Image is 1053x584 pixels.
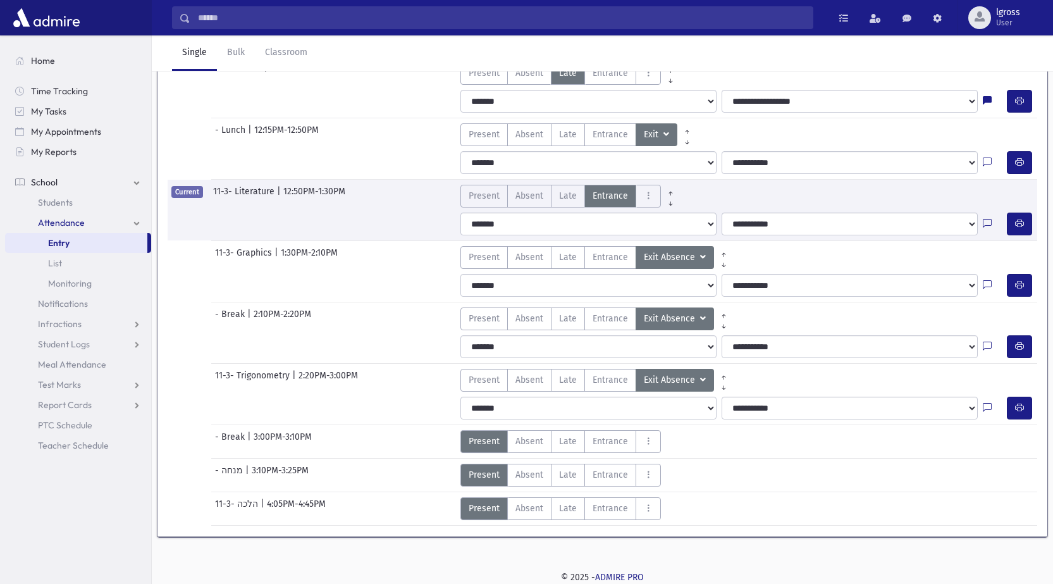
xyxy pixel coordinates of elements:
[559,435,577,448] span: Late
[469,502,500,515] span: Present
[5,314,151,334] a: Infractions
[252,464,309,487] span: 3:10PM-3:25PM
[215,123,248,146] span: - Lunch
[31,146,77,158] span: My Reports
[460,369,734,392] div: AttTypes
[593,468,628,481] span: Entrance
[636,123,677,146] button: Exit
[31,177,58,188] span: School
[5,192,151,213] a: Students
[515,435,543,448] span: Absent
[215,369,292,392] span: 11-3- Trigonometry
[636,369,714,392] button: Exit Absence
[515,468,543,481] span: Absent
[5,51,151,71] a: Home
[5,121,151,142] a: My Appointments
[515,128,543,141] span: Absent
[38,339,90,350] span: Student Logs
[593,435,628,448] span: Entrance
[5,142,151,162] a: My Reports
[469,435,500,448] span: Present
[5,435,151,456] a: Teacher Schedule
[38,359,106,370] span: Meal Attendance
[593,312,628,325] span: Entrance
[996,8,1020,18] span: lgross
[31,55,55,66] span: Home
[996,18,1020,28] span: User
[5,273,151,294] a: Monitoring
[213,185,277,208] span: 11-3- Literature
[460,430,661,453] div: AttTypes
[264,62,270,85] span: |
[247,430,254,453] span: |
[469,128,500,141] span: Present
[292,369,299,392] span: |
[593,373,628,387] span: Entrance
[215,464,245,487] span: - מנחה
[593,502,628,515] span: Entrance
[38,197,73,208] span: Students
[48,278,92,289] span: Monitoring
[460,464,661,487] div: AttTypes
[38,318,82,330] span: Infractions
[190,6,813,29] input: Search
[5,395,151,415] a: Report Cards
[460,123,697,146] div: AttTypes
[593,128,628,141] span: Entrance
[248,123,254,146] span: |
[215,308,247,330] span: - Break
[5,253,151,273] a: List
[215,430,247,453] span: - Break
[593,189,628,202] span: Entrance
[515,66,543,80] span: Absent
[469,189,500,202] span: Present
[559,312,577,325] span: Late
[5,213,151,233] a: Attendance
[469,468,500,481] span: Present
[217,35,255,71] a: Bulk
[247,308,254,330] span: |
[644,128,661,142] span: Exit
[460,497,661,520] div: AttTypes
[5,354,151,375] a: Meal Attendance
[5,294,151,314] a: Notifications
[267,497,326,520] span: 4:05PM-4:45PM
[5,233,147,253] a: Entry
[38,379,81,390] span: Test Marks
[5,172,151,192] a: School
[469,66,500,80] span: Present
[5,101,151,121] a: My Tasks
[469,373,500,387] span: Present
[31,85,88,97] span: Time Tracking
[283,185,345,208] span: 12:50PM-1:30PM
[281,246,338,269] span: 1:30PM-2:10PM
[460,62,680,85] div: AttTypes
[460,308,734,330] div: AttTypes
[644,373,698,387] span: Exit Absence
[38,217,85,228] span: Attendance
[255,35,317,71] a: Classroom
[254,123,319,146] span: 12:15PM-12:50PM
[38,440,109,451] span: Teacher Schedule
[559,66,577,80] span: Late
[559,128,577,141] span: Late
[515,502,543,515] span: Absent
[559,189,577,202] span: Late
[38,419,92,431] span: PTC Schedule
[5,81,151,101] a: Time Tracking
[31,106,66,117] span: My Tasks
[48,237,70,249] span: Entry
[559,373,577,387] span: Late
[559,468,577,481] span: Late
[593,251,628,264] span: Entrance
[31,126,101,137] span: My Appointments
[261,497,267,520] span: |
[48,258,62,269] span: List
[5,334,151,354] a: Student Logs
[5,375,151,395] a: Test Marks
[644,251,698,264] span: Exit Absence
[469,251,500,264] span: Present
[171,186,203,198] span: Current
[172,35,217,71] a: Single
[215,62,264,85] span: אא11- חומש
